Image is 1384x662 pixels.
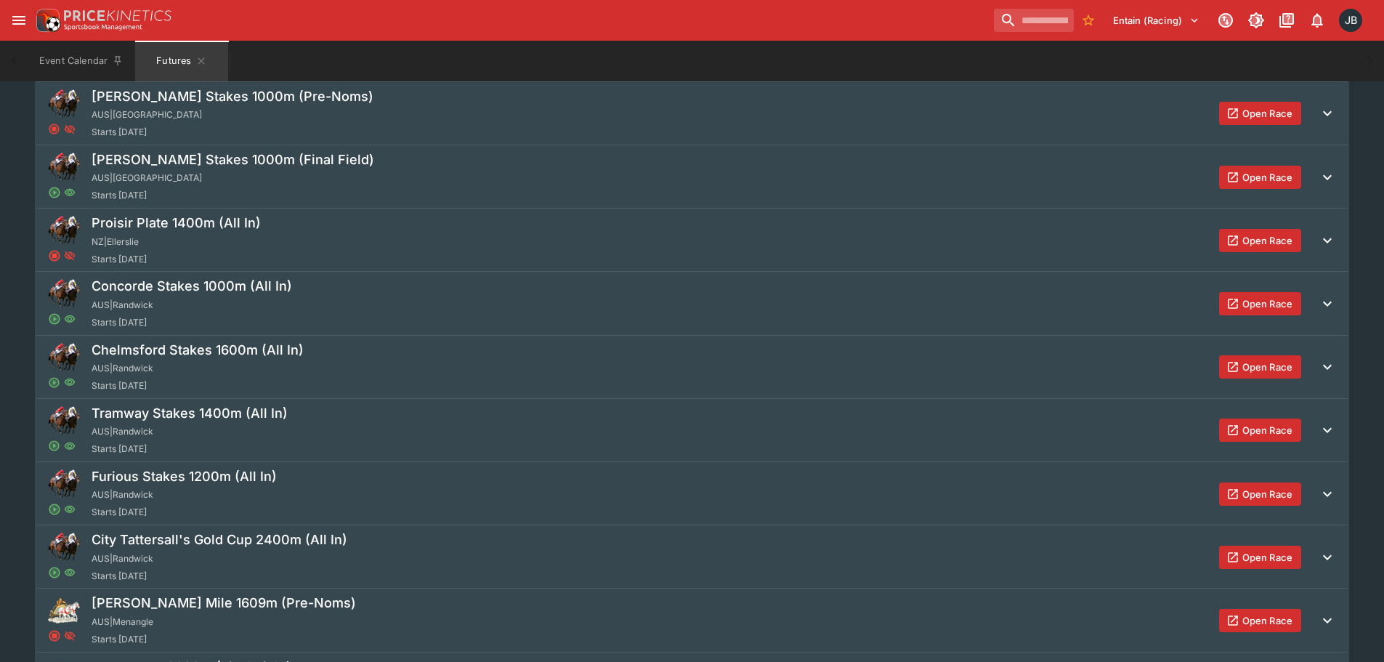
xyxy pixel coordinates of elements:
[92,424,288,439] span: AUS | Randwick
[36,272,1348,335] button: Concorde Stakes 1000m (All In)AUS|RandwickStarts [DATE]Open Race
[92,315,292,330] span: Starts [DATE]
[92,151,374,168] h5: [PERSON_NAME] Stakes 1000m (Final Field)
[1219,355,1301,379] button: Open Race
[92,632,356,647] span: Starts [DATE]
[36,82,1348,145] button: [PERSON_NAME] Stakes 1000m (Pre-Noms)AUS|[GEOGRAPHIC_DATA]Starts [DATE]Open Race
[64,313,76,325] svg: Visible
[1219,609,1301,632] button: Open Race
[48,376,61,389] svg: Open
[92,188,374,203] span: Starts [DATE]
[48,468,80,500] img: horse_racing.png
[92,125,373,140] span: Starts [DATE]
[64,630,76,642] svg: Hidden
[31,41,132,81] button: Event Calendar
[64,567,76,578] svg: Visible
[64,376,76,388] svg: Visible
[36,145,1348,209] button: [PERSON_NAME] Stakes 1000m (Final Field)AUS|[GEOGRAPHIC_DATA]Starts [DATE]Open Race
[92,505,277,520] span: Starts [DATE]
[92,379,304,393] span: Starts [DATE]
[48,186,61,199] svg: Open
[1243,7,1269,33] button: Toggle light/dark mode
[48,503,61,516] svg: Open
[92,171,374,185] span: AUS | [GEOGRAPHIC_DATA]
[92,278,292,294] h5: Concorde Stakes 1000m (All In)
[92,108,373,122] span: AUS | [GEOGRAPHIC_DATA]
[1339,9,1362,32] div: Josh Brown
[994,9,1074,32] input: search
[92,88,373,105] h5: [PERSON_NAME] Stakes 1000m (Pre-Noms)
[1219,166,1301,189] button: Open Race
[64,250,76,262] svg: Hidden
[92,342,304,358] h5: Chelmsford Stakes 1600m (All In)
[92,298,292,312] span: AUS | Randwick
[6,7,32,33] button: open drawer
[1219,483,1301,506] button: Open Race
[48,629,61,642] svg: Closed
[1274,7,1300,33] button: Documentation
[64,24,142,31] img: Sportsbook Management
[92,552,347,566] span: AUS | Randwick
[1219,419,1301,442] button: Open Race
[1077,9,1100,32] button: No Bookmarks
[64,504,76,515] svg: Visible
[92,405,288,421] h5: Tramway Stakes 1400m (All In)
[92,214,261,231] h5: Proisir Plate 1400m (All In)
[36,399,1348,462] button: Tramway Stakes 1400m (All In)AUS|RandwickStarts [DATE]Open Race
[36,336,1348,399] button: Chelmsford Stakes 1600m (All In)AUS|RandwickStarts [DATE]Open Race
[1213,7,1239,33] button: Connected to PK
[92,235,261,249] span: NZ | Ellerslie
[32,6,61,35] img: PriceKinetics Logo
[92,594,356,611] h5: [PERSON_NAME] Mile 1609m (Pre-Noms)
[92,442,288,456] span: Starts [DATE]
[1219,229,1301,252] button: Open Race
[48,214,80,246] img: horse_racing.png
[36,462,1348,525] button: Furious Stakes 1200m (All In)AUS|RandwickStarts [DATE]Open Race
[92,361,304,376] span: AUS | Randwick
[92,531,347,548] h5: City Tattersall's Gold Cup 2400m (All In)
[48,405,80,437] img: horse_racing.png
[48,594,80,626] img: harness_racing.png
[135,41,228,81] button: Futures
[48,566,61,579] svg: Open
[36,525,1348,589] button: City Tattersall's Gold Cup 2400m (All In)AUS|RandwickStarts [DATE]Open Race
[92,569,347,584] span: Starts [DATE]
[48,440,61,453] svg: Open
[1304,7,1330,33] button: Notifications
[48,278,80,310] img: horse_racing.png
[92,488,277,502] span: AUS | Randwick
[64,440,76,452] svg: Visible
[92,252,261,267] span: Starts [DATE]
[1104,9,1208,32] button: Select Tenant
[48,88,80,120] img: horse_racing.png
[36,209,1348,272] button: Proisir Plate 1400m (All In)NZ|EllerslieStarts [DATE]Open Race
[48,531,80,563] img: horse_racing.png
[48,342,80,374] img: horse_racing.png
[1219,292,1301,315] button: Open Race
[36,589,1348,652] button: [PERSON_NAME] Mile 1609m (Pre-Noms)AUS|MenangleStarts [DATE]Open Race
[64,10,171,21] img: PriceKinetics
[48,249,61,262] svg: Closed
[48,123,61,136] svg: Closed
[48,312,61,326] svg: Open
[64,124,76,135] svg: Hidden
[48,151,80,183] img: horse_racing.png
[92,615,356,629] span: AUS | Menangle
[1219,546,1301,569] button: Open Race
[1335,4,1367,36] button: Josh Brown
[64,187,76,198] svg: Visible
[92,468,277,485] h5: Furious Stakes 1200m (All In)
[1219,102,1301,125] button: Open Race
